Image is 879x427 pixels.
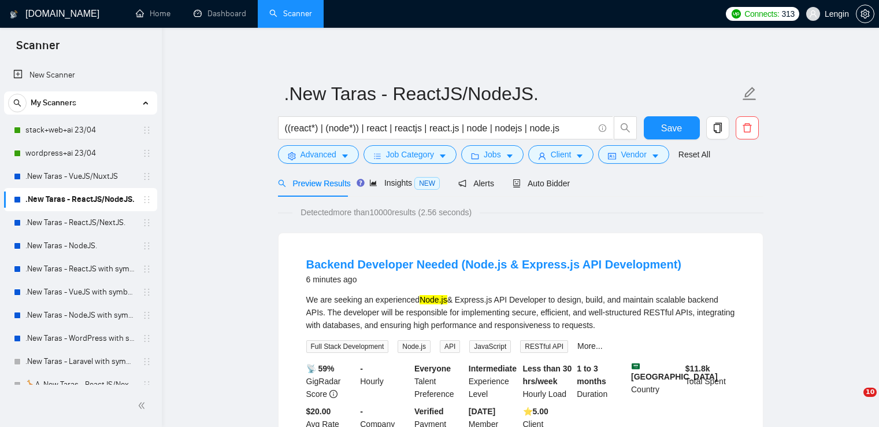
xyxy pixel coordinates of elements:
span: copy [707,123,729,133]
a: searchScanner [269,9,312,19]
span: idcard [608,152,616,160]
button: idcardVendorcaret-down [598,145,669,164]
b: - [360,364,363,373]
span: user [809,10,817,18]
li: New Scanner [4,64,157,87]
span: Jobs [484,148,501,161]
a: stack+web+ai 23/04 [25,119,135,142]
div: Hourly Load [521,362,575,400]
input: Search Freelance Jobs... [285,121,594,135]
img: logo [10,5,18,24]
b: $ 11.8k [685,364,710,373]
span: holder [142,195,151,204]
button: barsJob Categorycaret-down [364,145,457,164]
div: We are seeking an experienced & Express.js API Developer to design, build, and maintain scalable ... [306,293,735,332]
span: area-chart [369,179,377,187]
span: Client [551,148,572,161]
span: folder [471,152,479,160]
b: [DATE] [469,407,495,416]
span: Job Category [386,148,434,161]
span: caret-down [576,152,584,160]
button: delete [736,116,759,139]
span: caret-down [341,152,349,160]
span: Scanner [7,37,69,61]
a: Backend Developer Needed (Node.js & Express.js API Development) [306,258,681,271]
b: - [360,407,363,416]
a: .New Taras - ReactJS with symbols [25,257,135,281]
b: ⭐️ 5.00 [523,407,548,416]
span: notification [458,179,466,187]
iframe: Intercom live chat [840,388,867,415]
span: holder [142,334,151,343]
span: NEW [414,177,440,190]
img: 🇸🇦 [632,362,640,370]
span: 313 [781,8,794,20]
button: setting [856,5,874,23]
a: .New Taras - VueJS with symbols [25,281,135,304]
button: search [614,116,637,139]
a: .New Taras - VueJS/NuxtJS [25,165,135,188]
span: delete [736,123,758,133]
span: user [538,152,546,160]
span: search [278,179,286,187]
a: setting [856,9,874,19]
b: [GEOGRAPHIC_DATA] [631,362,718,381]
span: holder [142,264,151,274]
span: holder [142,380,151,389]
span: caret-down [651,152,659,160]
span: bars [373,152,381,160]
a: New Scanner [13,64,148,87]
a: dashboardDashboard [194,9,246,19]
button: search [8,94,27,112]
span: holder [142,288,151,297]
span: Connects: [744,8,779,20]
span: Preview Results [278,179,351,188]
div: Experience Level [466,362,521,400]
span: info-circle [599,124,606,132]
span: info-circle [329,390,337,398]
div: 6 minutes ago [306,273,681,286]
div: Country [629,362,683,400]
a: .New Taras - ReactJS/NextJS. [25,211,135,234]
span: caret-down [439,152,447,160]
a: .New Taras - WordPress with symbols [25,327,135,350]
span: My Scanners [31,91,76,115]
b: 📡 59% [306,364,335,373]
span: Advanced [301,148,336,161]
span: holder [142,149,151,158]
span: JavaScript [469,340,511,353]
a: .New Taras - NodeJS with symbols [25,304,135,327]
span: 10 [863,388,877,397]
span: setting [288,152,296,160]
a: More... [577,341,603,351]
div: Hourly [358,362,412,400]
span: holder [142,218,151,227]
b: 1 to 3 months [577,364,606,386]
span: Detected more than 10000 results (2.56 seconds) [292,206,480,219]
span: Vendor [621,148,646,161]
span: edit [742,86,757,101]
button: settingAdvancedcaret-down [278,145,359,164]
a: .New Taras - ReactJS/NodeJS. [25,188,135,211]
button: Save [644,116,700,139]
a: 🦒A .New Taras - ReactJS/NextJS usual 23/04 [25,373,135,396]
div: Talent Preference [412,362,466,400]
span: Insights [369,178,440,187]
div: GigRadar Score [304,362,358,400]
button: userClientcaret-down [528,145,594,164]
b: $20.00 [306,407,331,416]
mark: Node.js [420,295,447,304]
span: holder [142,241,151,251]
div: Total Spent [683,362,737,400]
span: setting [856,9,874,19]
a: .New Taras - NodeJS. [25,234,135,257]
span: robot [513,179,521,187]
span: holder [142,126,151,135]
span: API [440,340,460,353]
span: Full Stack Development [306,340,389,353]
b: Intermediate [469,364,517,373]
span: holder [142,172,151,181]
button: copy [706,116,729,139]
span: search [9,99,26,107]
span: holder [142,357,151,366]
